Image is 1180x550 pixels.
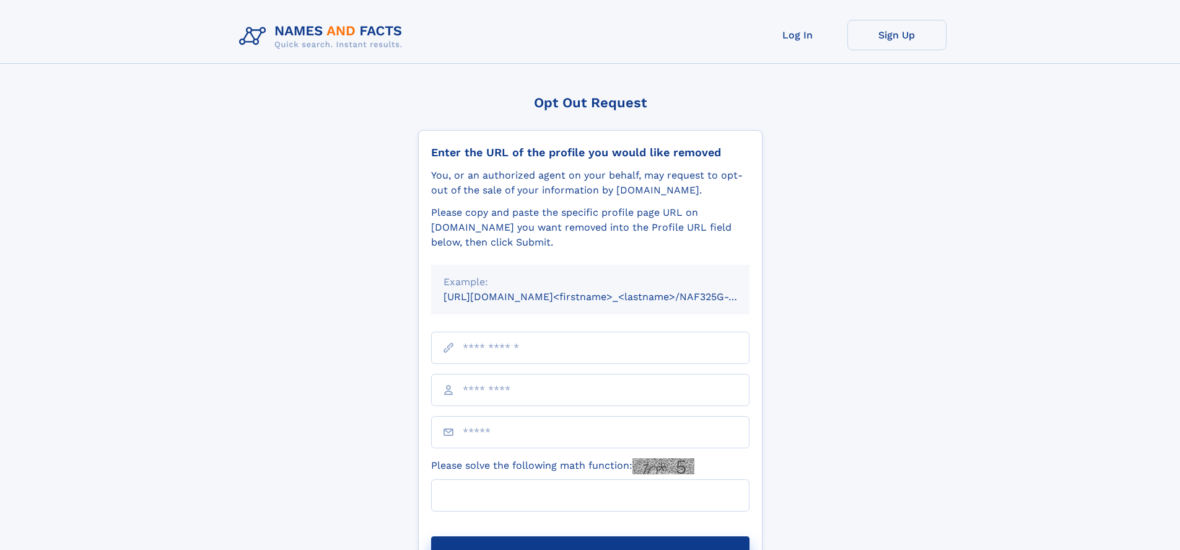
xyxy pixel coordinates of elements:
[234,20,413,53] img: Logo Names and Facts
[431,146,750,159] div: Enter the URL of the profile you would like removed
[431,205,750,250] div: Please copy and paste the specific profile page URL on [DOMAIN_NAME] you want removed into the Pr...
[444,275,737,290] div: Example:
[431,168,750,198] div: You, or an authorized agent on your behalf, may request to opt-out of the sale of your informatio...
[431,458,694,474] label: Please solve the following math function:
[748,20,847,50] a: Log In
[418,95,763,110] div: Opt Out Request
[847,20,946,50] a: Sign Up
[444,291,773,303] small: [URL][DOMAIN_NAME]<firstname>_<lastname>/NAF325G-xxxxxxxx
